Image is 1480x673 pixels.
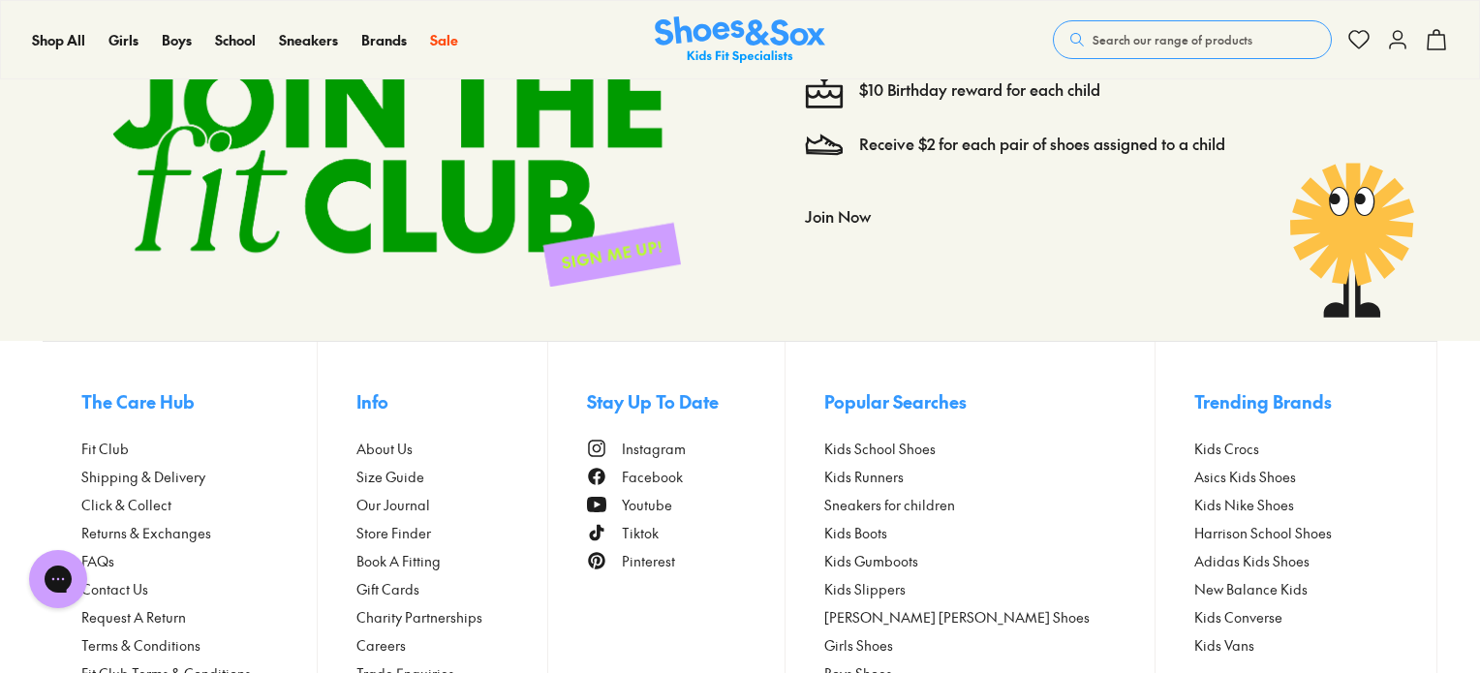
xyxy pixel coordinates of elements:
span: Shop All [32,30,85,49]
span: Pinterest [622,551,675,571]
span: The Care Hub [81,388,195,414]
span: Popular Searches [824,388,967,414]
span: Terms & Conditions [81,635,200,656]
a: Kids Gumboots [824,551,1156,571]
a: Sale [430,30,458,50]
button: The Care Hub [81,381,317,423]
a: Girls Shoes [824,635,1156,656]
a: Contact Us [81,579,317,599]
a: Store Finder [356,523,548,543]
a: Pinterest [587,551,785,571]
span: Sneakers [279,30,338,49]
a: Our Journal [356,495,548,515]
a: Charity Partnerships [356,607,548,627]
a: Returns & Exchanges [81,523,317,543]
span: Brands [361,30,407,49]
span: Facebook [622,467,683,487]
button: Join Now [805,195,871,237]
a: Shop All [32,30,85,50]
span: Boys [162,30,192,49]
a: Book A Fitting [356,551,548,571]
span: Harrison School Shoes [1194,523,1332,543]
span: Youtube [622,495,672,515]
a: Kids Vans [1194,635,1398,656]
span: Charity Partnerships [356,607,482,627]
a: Kids Crocs [1194,439,1398,459]
button: Info [356,381,548,423]
span: Kids Converse [1194,607,1282,627]
a: Kids Nike Shoes [1194,495,1398,515]
a: [PERSON_NAME] [PERSON_NAME] Shoes [824,607,1156,627]
span: Asics Kids Shoes [1194,467,1296,487]
a: Tiktok [587,523,785,543]
a: School [215,30,256,50]
span: Kids School Shoes [824,439,936,459]
span: Size Guide [356,467,424,487]
a: Harrison School Shoes [1194,523,1398,543]
a: FAQs [81,551,317,571]
a: Kids School Shoes [824,439,1156,459]
span: About Us [356,439,413,459]
button: Stay Up To Date [587,381,785,423]
a: $10 Birthday reward for each child [859,79,1100,101]
span: FAQs [81,551,114,571]
button: Popular Searches [824,381,1156,423]
span: Stay Up To Date [587,388,719,414]
span: Kids Runners [824,467,904,487]
span: Kids Crocs [1194,439,1259,459]
a: New Balance Kids [1194,579,1398,599]
img: cake--candle-birthday-event-special-sweet-cake-bake.svg [805,71,844,109]
a: Girls [108,30,139,50]
a: Click & Collect [81,495,317,515]
button: Search our range of products [1053,20,1332,59]
a: Shipping & Delivery [81,467,317,487]
span: Girls Shoes [824,635,893,656]
a: Request A Return [81,607,317,627]
span: Request A Return [81,607,186,627]
span: Store Finder [356,523,431,543]
span: Book A Fitting [356,551,441,571]
button: Trending Brands [1194,381,1398,423]
span: Kids Vans [1194,635,1254,656]
span: Tiktok [622,523,659,543]
span: Our Journal [356,495,430,515]
span: School [215,30,256,49]
span: Contact Us [81,579,148,599]
a: Kids Runners [824,467,1156,487]
span: Shipping & Delivery [81,467,205,487]
a: Kids Slippers [824,579,1156,599]
a: Boys [162,30,192,50]
span: Kids Gumboots [824,551,918,571]
a: Size Guide [356,467,548,487]
span: Fit Club [81,439,129,459]
a: Instagram [587,439,785,459]
a: Sneakers [279,30,338,50]
a: Receive $2 for each pair of shoes assigned to a child [859,134,1225,155]
a: Sneakers for children [824,495,1156,515]
a: Terms & Conditions [81,635,317,656]
a: About Us [356,439,548,459]
a: Kids Boots [824,523,1156,543]
span: Info [356,388,388,414]
a: Adidas Kids Shoes [1194,551,1398,571]
a: Asics Kids Shoes [1194,467,1398,487]
a: Youtube [587,495,785,515]
span: Sneakers for children [824,495,955,515]
span: Returns & Exchanges [81,523,211,543]
span: Adidas Kids Shoes [1194,551,1310,571]
a: Shoes & Sox [655,16,825,64]
iframe: Gorgias live chat messenger [19,543,97,615]
span: Search our range of products [1093,31,1252,48]
span: Careers [356,635,406,656]
img: SNS_Logo_Responsive.svg [655,16,825,64]
img: Vector_3098.svg [805,125,844,164]
a: Facebook [587,467,785,487]
a: Gift Cards [356,579,548,599]
span: Girls [108,30,139,49]
span: [PERSON_NAME] [PERSON_NAME] Shoes [824,607,1090,627]
span: Click & Collect [81,495,171,515]
a: Brands [361,30,407,50]
span: Sale [430,30,458,49]
span: Instagram [622,439,686,459]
